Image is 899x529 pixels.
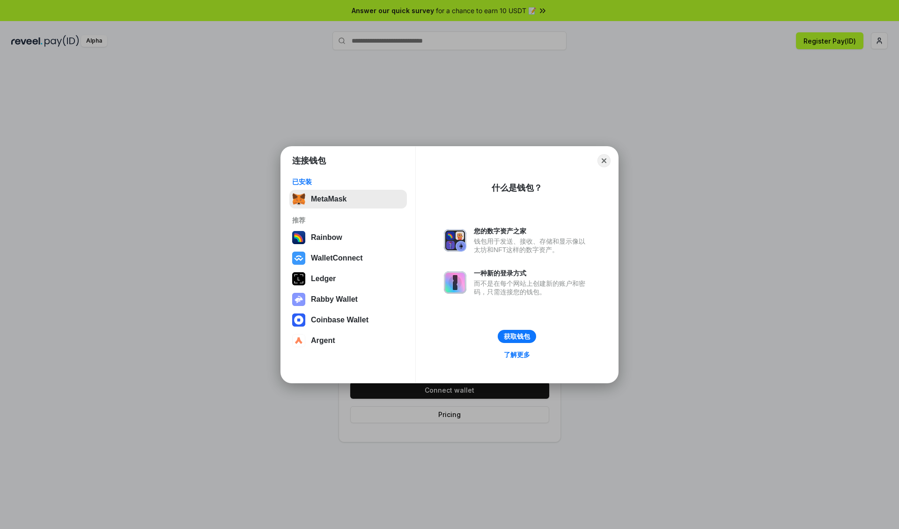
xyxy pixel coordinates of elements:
[289,331,407,350] button: Argent
[311,233,342,242] div: Rainbow
[311,336,335,345] div: Argent
[292,293,305,306] img: svg+xml,%3Csvg%20xmlns%3D%22http%3A%2F%2Fwww.w3.org%2F2000%2Fsvg%22%20fill%3D%22none%22%20viewBox...
[474,237,590,254] div: 钱包用于发送、接收、存储和显示像以太坊和NFT这样的数字资产。
[289,249,407,268] button: WalletConnect
[292,272,305,285] img: svg+xml,%3Csvg%20xmlns%3D%22http%3A%2F%2Fwww.w3.org%2F2000%2Fsvg%22%20width%3D%2228%22%20height%3...
[289,269,407,288] button: Ledger
[292,193,305,206] img: svg+xml,%3Csvg%20fill%3D%22none%22%20height%3D%2233%22%20viewBox%3D%220%200%2035%2033%22%20width%...
[289,311,407,329] button: Coinbase Wallet
[292,216,404,224] div: 推荐
[498,330,536,343] button: 获取钱包
[292,252,305,265] img: svg+xml,%3Csvg%20width%3D%2228%22%20height%3D%2228%22%20viewBox%3D%220%200%2028%2028%22%20fill%3D...
[311,195,346,203] div: MetaMask
[292,334,305,347] img: svg+xml,%3Csvg%20width%3D%2228%22%20height%3D%2228%22%20viewBox%3D%220%200%2028%2028%22%20fill%3D...
[292,178,404,186] div: 已安装
[444,271,466,294] img: svg+xml,%3Csvg%20xmlns%3D%22http%3A%2F%2Fwww.w3.org%2F2000%2Fsvg%22%20fill%3D%22none%22%20viewBox...
[292,313,305,327] img: svg+xml,%3Csvg%20width%3D%2228%22%20height%3D%2228%22%20viewBox%3D%220%200%2028%2028%22%20fill%3D...
[311,316,368,324] div: Coinbase Wallet
[292,231,305,244] img: svg+xml,%3Csvg%20width%3D%22120%22%20height%3D%22120%22%20viewBox%3D%220%200%20120%20120%22%20fil...
[289,190,407,209] button: MetaMask
[311,275,336,283] div: Ledger
[289,228,407,247] button: Rainbow
[498,349,536,361] a: 了解更多
[474,279,590,296] div: 而不是在每个网站上创建新的账户和密码，只需连接您的钱包。
[292,155,326,166] h1: 连接钱包
[492,182,542,194] div: 什么是钱包？
[597,154,611,167] button: Close
[311,254,363,262] div: WalletConnect
[474,269,590,277] div: 一种新的登录方式
[504,350,530,359] div: 了解更多
[311,295,358,304] div: Rabby Wallet
[289,290,407,309] button: Rabby Wallet
[444,229,466,252] img: svg+xml,%3Csvg%20xmlns%3D%22http%3A%2F%2Fwww.w3.org%2F2000%2Fsvg%22%20fill%3D%22none%22%20viewBox...
[504,332,530,341] div: 获取钱包
[474,227,590,235] div: 您的数字资产之家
